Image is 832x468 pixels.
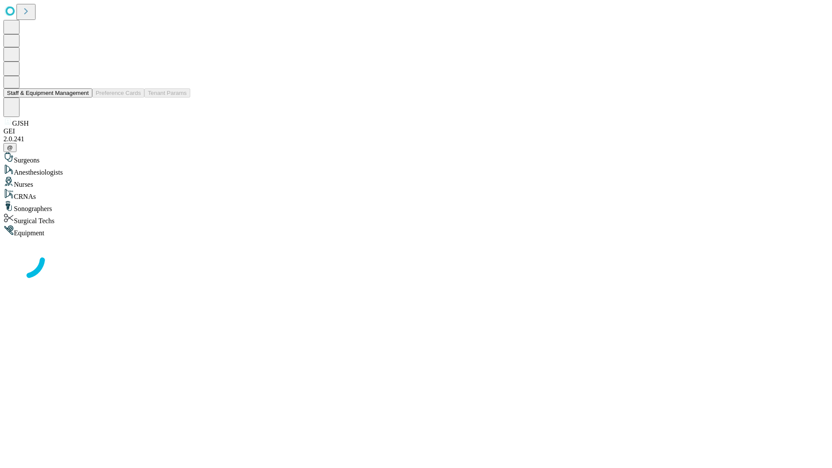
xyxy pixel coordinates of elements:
[12,120,29,127] span: GJSH
[3,152,829,164] div: Surgeons
[3,201,829,213] div: Sonographers
[3,88,92,97] button: Staff & Equipment Management
[3,188,829,201] div: CRNAs
[3,164,829,176] div: Anesthesiologists
[7,144,13,151] span: @
[3,225,829,237] div: Equipment
[92,88,144,97] button: Preference Cards
[3,176,829,188] div: Nurses
[3,213,829,225] div: Surgical Techs
[3,127,829,135] div: GEI
[144,88,190,97] button: Tenant Params
[3,135,829,143] div: 2.0.241
[3,143,16,152] button: @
